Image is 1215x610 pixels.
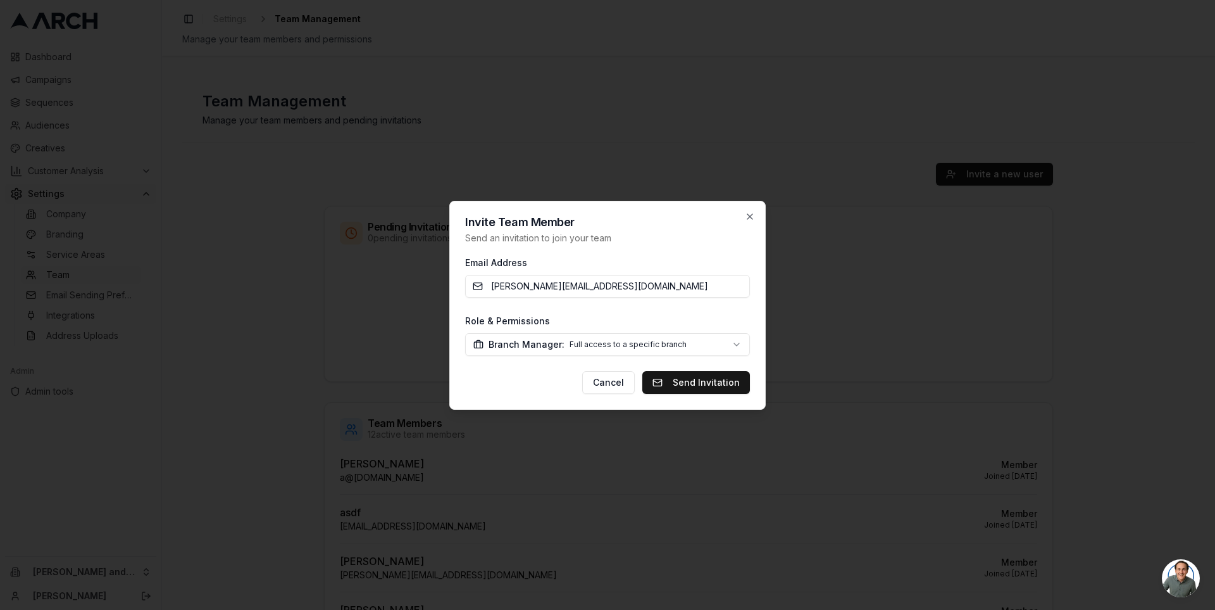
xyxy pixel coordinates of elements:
[465,217,750,228] h2: Invite Team Member
[465,315,550,326] label: Role & Permissions
[465,275,750,298] input: colleague@company.com
[582,371,635,394] button: Cancel
[465,232,750,245] p: Send an invitation to join your team
[465,257,527,268] label: Email Address
[642,371,750,394] button: Send Invitation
